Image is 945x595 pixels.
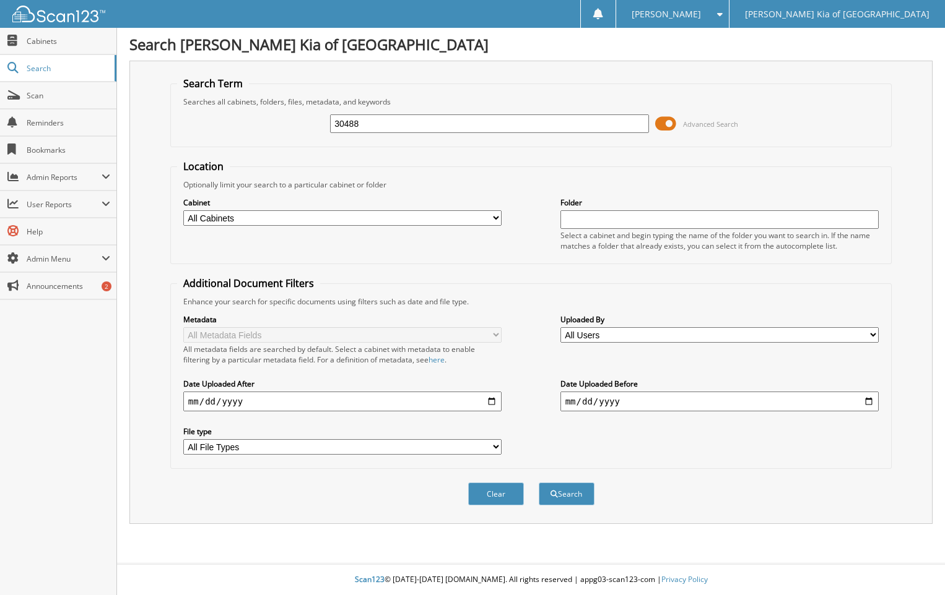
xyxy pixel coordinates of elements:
[355,574,385,584] span: Scan123
[27,63,108,74] span: Search
[560,314,879,325] label: Uploaded By
[560,230,879,251] div: Select a cabinet and begin typing the name of the folder you want to search in. If the name match...
[183,344,502,365] div: All metadata fields are searched by default. Select a cabinet with metadata to enable filtering b...
[183,426,502,437] label: File type
[27,281,110,291] span: Announcements
[102,281,111,291] div: 2
[177,276,320,290] legend: Additional Document Filters
[27,145,110,155] span: Bookmarks
[27,118,110,128] span: Reminders
[661,574,708,584] a: Privacy Policy
[177,96,885,107] div: Searches all cabinets, folders, files, metadata, and keywords
[632,11,701,18] span: [PERSON_NAME]
[27,199,102,210] span: User Reports
[177,77,249,90] legend: Search Term
[468,482,524,505] button: Clear
[429,354,445,365] a: here
[560,379,879,389] label: Date Uploaded Before
[539,482,594,505] button: Search
[183,314,502,325] label: Metadata
[117,565,945,595] div: © [DATE]-[DATE] [DOMAIN_NAME]. All rights reserved | appg03-scan123-com |
[27,90,110,101] span: Scan
[683,119,738,129] span: Advanced Search
[177,296,885,307] div: Enhance your search for specific documents using filters such as date and file type.
[745,11,930,18] span: [PERSON_NAME] Kia of [GEOGRAPHIC_DATA]
[183,197,502,208] label: Cabinet
[183,379,502,389] label: Date Uploaded After
[177,160,230,173] legend: Location
[27,254,102,264] span: Admin Menu
[129,34,933,54] h1: Search [PERSON_NAME] Kia of [GEOGRAPHIC_DATA]
[560,197,879,208] label: Folder
[27,36,110,46] span: Cabinets
[12,6,105,22] img: scan123-logo-white.svg
[27,226,110,237] span: Help
[560,392,879,411] input: end
[27,172,102,182] span: Admin Reports
[177,179,885,190] div: Optionally limit your search to a particular cabinet or folder
[883,536,945,595] iframe: Chat Widget
[183,392,502,411] input: start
